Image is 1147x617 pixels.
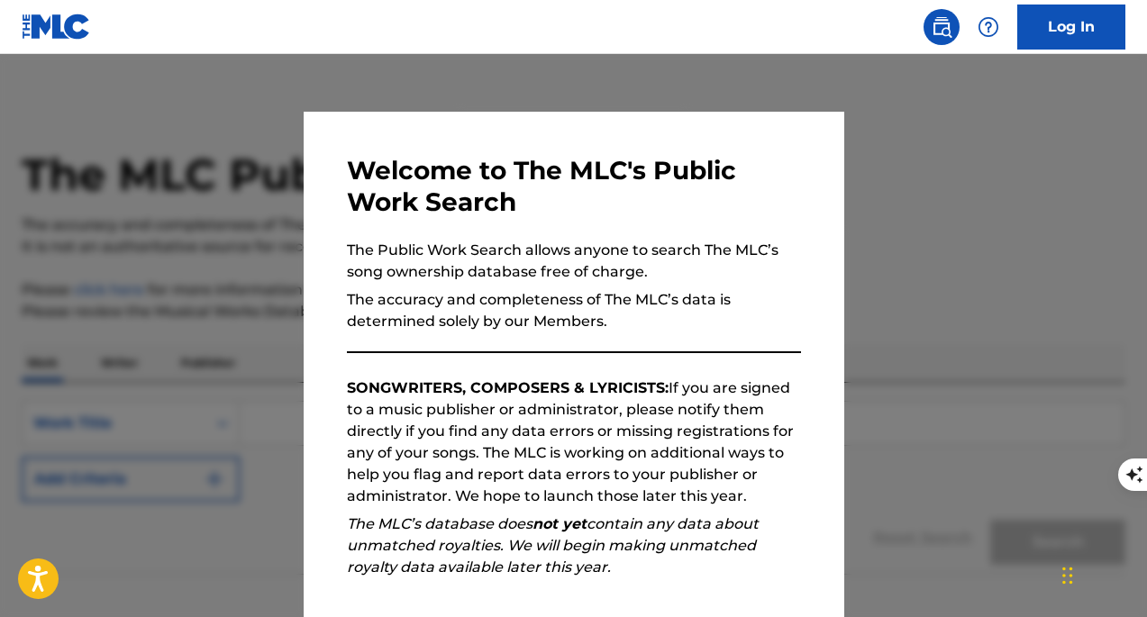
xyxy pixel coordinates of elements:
p: The Public Work Search allows anyone to search The MLC’s song ownership database free of charge. [347,240,801,283]
div: Help [970,9,1006,45]
iframe: Chat Widget [1057,531,1147,617]
img: help [978,16,999,38]
strong: SONGWRITERS, COMPOSERS & LYRICISTS: [347,379,669,396]
h3: Welcome to The MLC's Public Work Search [347,155,801,218]
p: The accuracy and completeness of The MLC’s data is determined solely by our Members. [347,289,801,332]
p: If you are signed to a music publisher or administrator, please notify them directly if you find ... [347,377,801,507]
a: Public Search [924,9,960,45]
img: MLC Logo [22,14,91,40]
a: Log In [1017,5,1125,50]
strong: not yet [533,515,587,532]
em: The MLC’s database does contain any data about unmatched royalties. We will begin making unmatche... [347,515,759,576]
div: Drag [1062,549,1073,603]
img: search [931,16,952,38]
